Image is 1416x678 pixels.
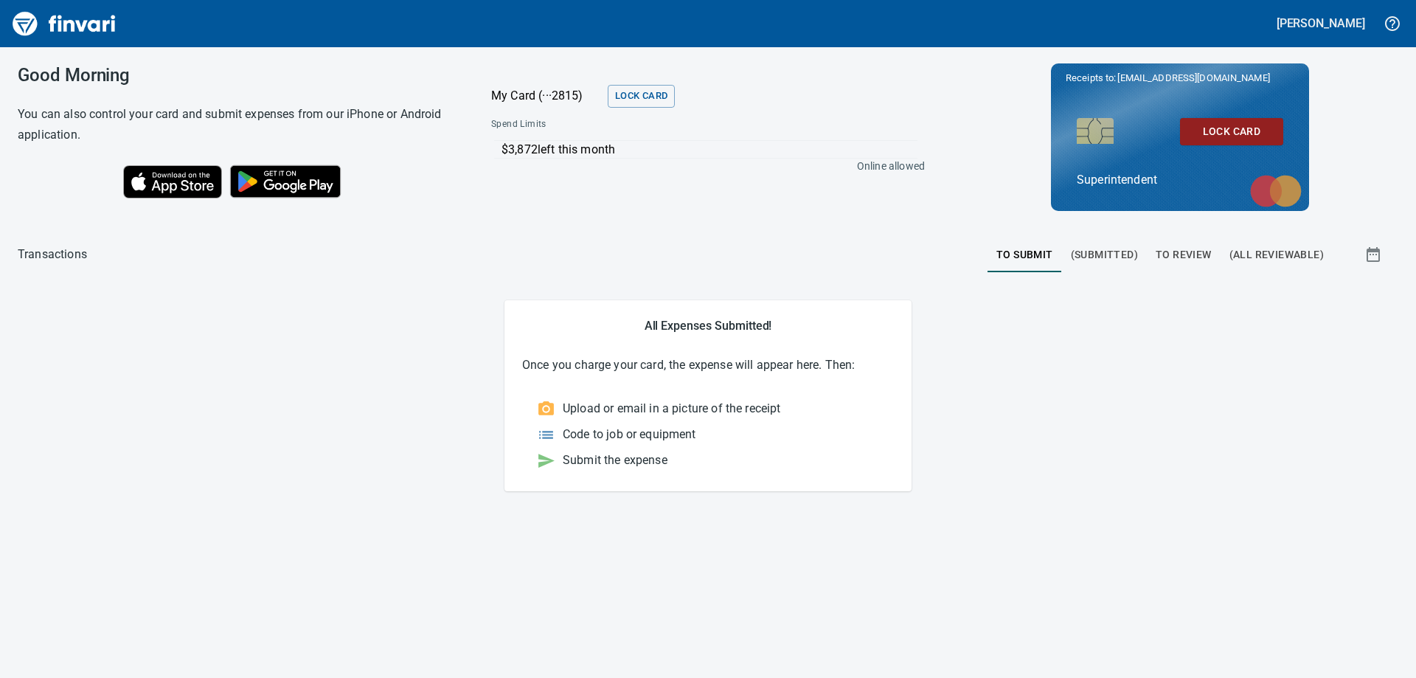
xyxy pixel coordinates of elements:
p: $3,872 left this month [502,141,917,159]
button: Show transactions within a particular date range [1351,237,1398,272]
p: Transactions [18,246,87,263]
h6: You can also control your card and submit expenses from our iPhone or Android application. [18,104,454,145]
p: Online allowed [479,159,925,173]
h5: All Expenses Submitted! [522,318,894,333]
button: Lock Card [608,85,675,108]
p: Receipts to: [1066,71,1294,86]
img: mastercard.svg [1243,167,1309,215]
nav: breadcrumb [18,246,87,263]
img: Download on the App Store [123,165,222,198]
p: Superintendent [1077,171,1283,189]
p: Submit the expense [563,452,667,469]
span: To Review [1156,246,1212,264]
span: To Submit [996,246,1053,264]
span: (All Reviewable) [1229,246,1324,264]
span: Lock Card [1192,122,1271,141]
p: Once you charge your card, the expense will appear here. Then: [522,356,894,374]
img: Finvari [9,6,119,41]
span: [EMAIL_ADDRESS][DOMAIN_NAME] [1116,71,1271,85]
button: Lock Card [1180,118,1283,145]
p: Upload or email in a picture of the receipt [563,400,780,418]
p: My Card (···2815) [491,87,602,105]
h3: Good Morning [18,65,454,86]
p: Code to job or equipment [563,426,696,443]
h5: [PERSON_NAME] [1277,15,1365,31]
img: Get it on Google Play [222,157,349,206]
span: Lock Card [615,88,667,105]
span: Spend Limits [491,117,734,132]
button: [PERSON_NAME] [1273,12,1369,35]
span: (Submitted) [1071,246,1138,264]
